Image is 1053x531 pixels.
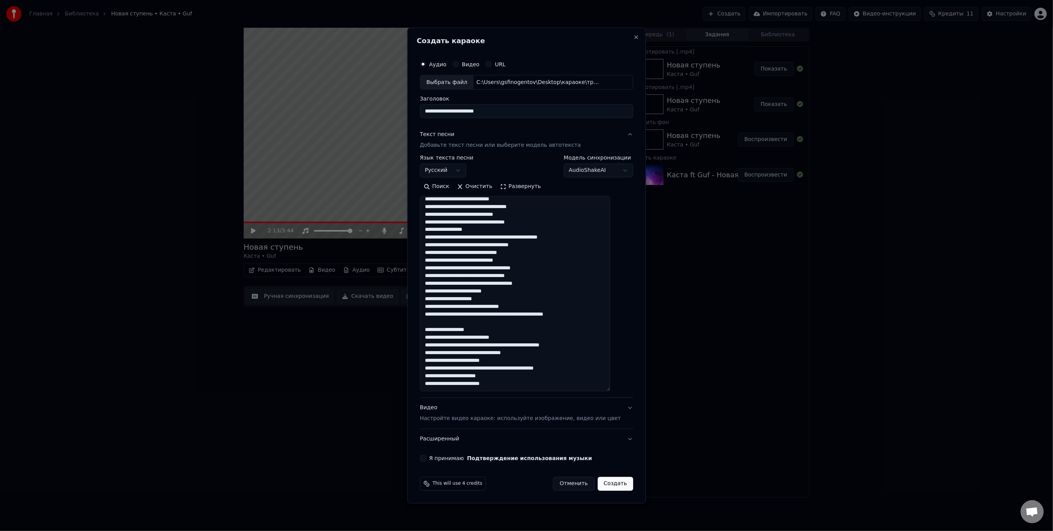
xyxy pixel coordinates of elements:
[420,398,633,429] button: ВидеоНастройте видео караоке: используйте изображение, видео или цвет
[473,79,605,86] div: C:\Users\gsfinogentov\Desktop\караоке\треки\Loc-Dog - Присел И Пи.mp3
[420,429,633,449] button: Расширенный
[564,155,633,161] label: Модель синхронизации
[429,62,446,67] label: Аудио
[420,404,621,423] div: Видео
[417,37,636,44] h2: Создать караоке
[420,415,621,422] p: Настройте видео караоке: используйте изображение, видео или цвет
[420,76,473,89] div: Выбрать файл
[495,62,506,67] label: URL
[420,96,633,101] label: Заголовок
[598,477,633,491] button: Создать
[553,477,595,491] button: Отменить
[420,124,633,155] button: Текст песниДобавьте текст песни или выберите модель автотекста
[433,481,482,487] span: This will use 4 credits
[420,181,453,193] button: Поиск
[496,181,545,193] button: Развернуть
[420,141,581,149] p: Добавьте текст песни или выберите модель автотекста
[420,131,455,138] div: Текст песни
[453,181,496,193] button: Очистить
[420,155,633,398] div: Текст песниДобавьте текст песни или выберите модель автотекста
[467,455,592,461] button: Я принимаю
[462,62,480,67] label: Видео
[420,155,473,161] label: Язык текста песни
[429,455,592,461] label: Я принимаю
